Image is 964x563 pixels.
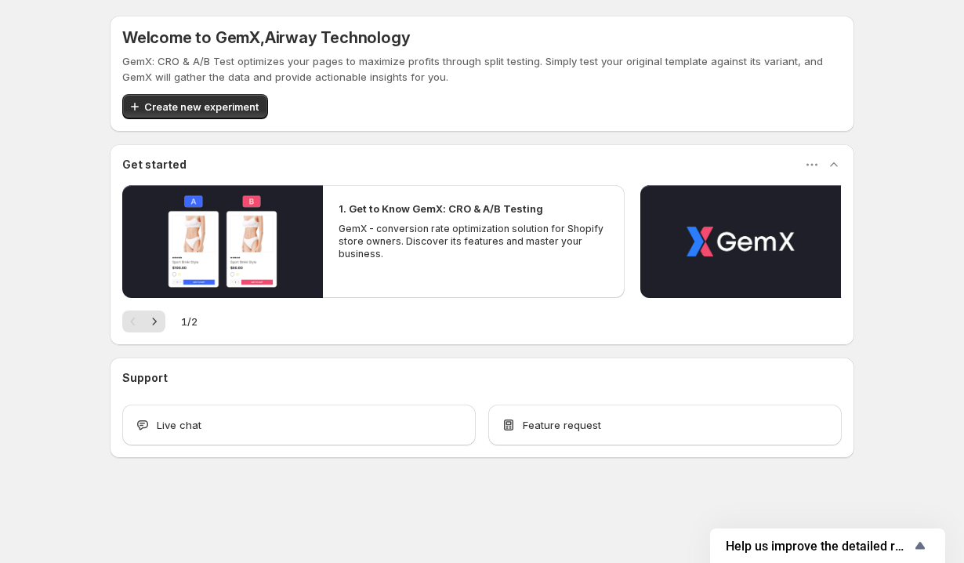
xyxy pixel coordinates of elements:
[640,185,841,298] button: Play video
[260,28,410,47] span: , Airway Technology
[122,28,410,47] h5: Welcome to GemX
[143,311,165,332] button: Next
[181,314,198,329] span: 1 / 2
[339,201,543,216] h2: 1. Get to Know GemX: CRO & A/B Testing
[523,417,601,433] span: Feature request
[122,53,842,85] p: GemX: CRO & A/B Test optimizes your pages to maximize profits through split testing. Simply test ...
[157,417,201,433] span: Live chat
[122,185,323,298] button: Play video
[122,311,165,332] nav: Pagination
[122,370,168,386] h3: Support
[726,539,911,554] span: Help us improve the detailed report for A/B campaigns
[122,157,187,173] h3: Get started
[144,99,259,114] span: Create new experiment
[726,536,930,555] button: Show survey - Help us improve the detailed report for A/B campaigns
[339,223,608,260] p: GemX - conversion rate optimization solution for Shopify store owners. Discover its features and ...
[122,94,268,119] button: Create new experiment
